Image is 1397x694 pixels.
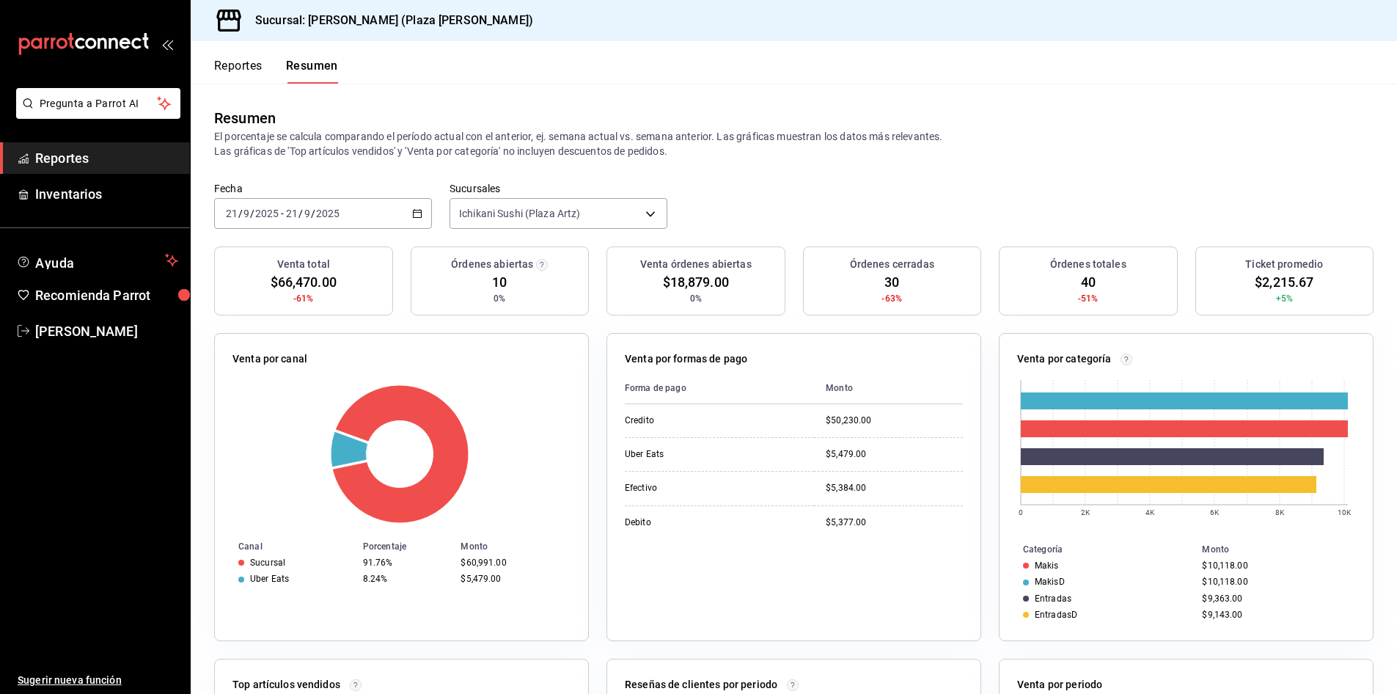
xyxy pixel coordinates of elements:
[1017,351,1112,367] p: Venta por categoría
[494,292,505,305] span: 0%
[250,208,254,219] span: /
[1210,508,1220,516] text: 6K
[1202,610,1349,620] div: $9,143.00
[311,208,315,219] span: /
[357,538,455,555] th: Porcentaje
[1338,508,1352,516] text: 10K
[1035,610,1077,620] div: EntradasD
[271,272,337,292] span: $66,470.00
[18,673,178,688] span: Sugerir nueva función
[232,677,340,693] p: Top artículos vendidos
[1275,508,1285,516] text: 8K
[315,208,340,219] input: ----
[1196,541,1373,558] th: Monto
[461,558,565,568] div: $60,991.00
[285,208,298,219] input: --
[640,257,752,272] h3: Venta órdenes abiertas
[1035,560,1059,571] div: Makis
[850,257,934,272] h3: Órdenes cerradas
[826,448,963,461] div: $5,479.00
[214,129,1374,158] p: El porcentaje se calcula comparando el período actual con el anterior, ej. semana actual vs. sema...
[277,257,330,272] h3: Venta total
[461,574,565,584] div: $5,479.00
[214,107,276,129] div: Resumen
[35,148,178,168] span: Reportes
[459,206,581,221] span: Ichikani Sushi (Plaza Artz)
[214,183,432,194] label: Fecha
[455,538,588,555] th: Monto
[214,59,338,84] div: navigation tabs
[1081,508,1090,516] text: 2K
[625,677,777,693] p: Reseñas de clientes por periodo
[1017,677,1102,693] p: Venta por periodo
[1019,508,1023,516] text: 0
[225,208,238,219] input: --
[1050,257,1126,272] h3: Órdenes totales
[1202,577,1349,587] div: $10,118.00
[293,292,314,305] span: -61%
[1000,541,1196,558] th: Categoría
[625,351,747,367] p: Venta por formas de pago
[451,257,533,272] h3: Órdenes abiertas
[1202,560,1349,571] div: $10,118.00
[690,292,702,305] span: 0%
[363,558,450,568] div: 91.76%
[881,292,902,305] span: -63%
[625,373,814,404] th: Forma de pago
[625,482,771,494] div: Efectivo
[304,208,311,219] input: --
[1202,593,1349,604] div: $9,363.00
[363,574,450,584] div: 8.24%
[450,183,667,194] label: Sucursales
[214,59,263,84] button: Reportes
[826,482,963,494] div: $5,384.00
[35,321,178,341] span: [PERSON_NAME]
[232,351,307,367] p: Venta por canal
[35,285,178,305] span: Recomienda Parrot
[625,448,771,461] div: Uber Eats
[1276,292,1293,305] span: +5%
[1035,593,1071,604] div: Entradas
[814,373,963,404] th: Monto
[1145,508,1155,516] text: 4K
[826,414,963,427] div: $50,230.00
[215,538,357,555] th: Canal
[254,208,279,219] input: ----
[625,414,771,427] div: Credito
[1245,257,1323,272] h3: Ticket promedio
[1035,577,1065,587] div: MakisD
[243,208,250,219] input: --
[16,88,180,119] button: Pregunta a Parrot AI
[10,106,180,122] a: Pregunta a Parrot AI
[663,272,729,292] span: $18,879.00
[281,208,284,219] span: -
[238,208,243,219] span: /
[884,272,899,292] span: 30
[1081,272,1096,292] span: 40
[35,184,178,204] span: Inventarios
[625,516,771,529] div: Debito
[298,208,303,219] span: /
[250,574,289,584] div: Uber Eats
[492,272,507,292] span: 10
[250,558,285,568] div: Sucursal
[243,12,533,29] h3: Sucursal: [PERSON_NAME] (Plaza [PERSON_NAME])
[161,38,173,50] button: open_drawer_menu
[1078,292,1099,305] span: -51%
[286,59,338,84] button: Resumen
[826,516,963,529] div: $5,377.00
[1255,272,1313,292] span: $2,215.67
[40,96,158,112] span: Pregunta a Parrot AI
[35,252,159,269] span: Ayuda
